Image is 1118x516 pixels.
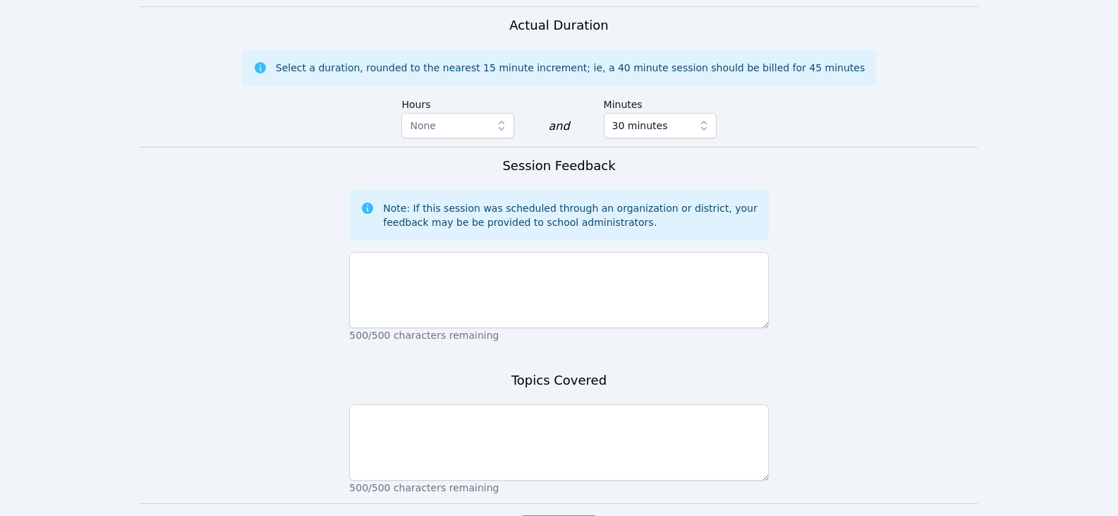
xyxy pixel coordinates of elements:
[349,328,768,342] p: 500/500 characters remaining
[604,92,717,113] label: Minutes
[349,481,768,495] p: 500/500 characters remaining
[502,156,615,176] h3: Session Feedback
[401,92,514,113] label: Hours
[383,201,757,229] div: Note: If this session was scheduled through an organization or district, your feedback may be be ...
[604,113,717,138] button: 30 minutes
[276,61,865,75] div: Select a duration, rounded to the nearest 15 minute increment; ie, a 40 minute session should be ...
[612,117,668,134] span: 30 minutes
[401,113,514,138] button: None
[509,16,608,35] h3: Actual Duration
[410,120,436,131] span: None
[548,118,569,135] div: and
[511,371,607,390] h3: Topics Covered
